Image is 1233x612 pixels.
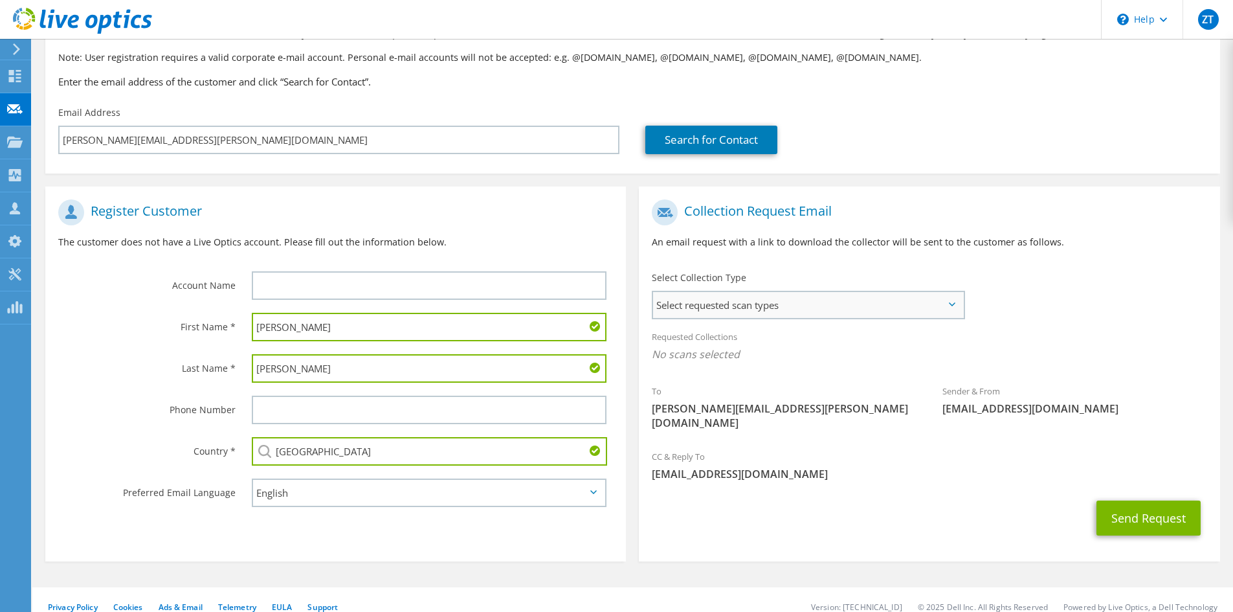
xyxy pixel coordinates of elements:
[1198,9,1219,30] span: ZT
[58,271,236,292] label: Account Name
[1096,501,1201,536] button: Send Request
[929,378,1220,422] div: Sender & From
[652,271,746,284] label: Select Collection Type
[652,467,1206,481] span: [EMAIL_ADDRESS][DOMAIN_NAME]
[639,378,929,436] div: To
[58,106,120,119] label: Email Address
[58,437,236,458] label: Country *
[652,199,1200,225] h1: Collection Request Email
[58,479,236,499] label: Preferred Email Language
[58,354,236,375] label: Last Name *
[1117,14,1129,25] svg: \n
[58,51,1207,65] p: Note: User registration requires a valid corporate e-mail account. Personal e-mail accounts will ...
[652,402,916,430] span: [PERSON_NAME][EMAIL_ADDRESS][PERSON_NAME][DOMAIN_NAME]
[58,235,613,249] p: The customer does not have a Live Optics account. Please fill out the information below.
[58,396,236,416] label: Phone Number
[652,347,1206,361] span: No scans selected
[58,74,1207,89] h3: Enter the email address of the customer and click “Search for Contact”.
[653,292,963,318] span: Select requested scan types
[645,126,777,154] a: Search for Contact
[639,443,1219,488] div: CC & Reply To
[58,199,606,225] h1: Register Customer
[639,323,1219,371] div: Requested Collections
[942,402,1207,416] span: [EMAIL_ADDRESS][DOMAIN_NAME]
[58,313,236,334] label: First Name *
[652,235,1206,249] p: An email request with a link to download the collector will be sent to the customer as follows.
